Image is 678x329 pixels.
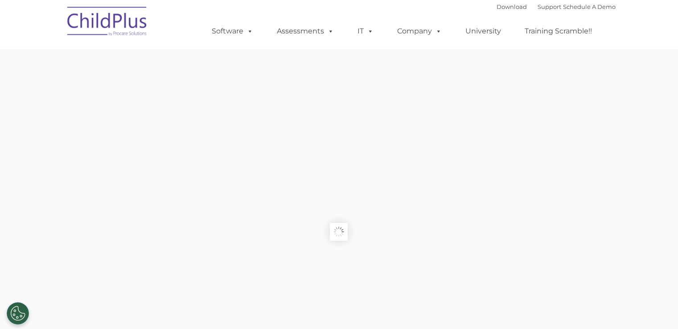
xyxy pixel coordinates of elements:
button: Cookies Settings [7,302,29,325]
a: Download [497,3,527,10]
a: IT [349,22,382,40]
a: Schedule A Demo [563,3,616,10]
img: ChildPlus by Procare Solutions [63,0,152,45]
a: Support [538,3,561,10]
a: Training Scramble!! [516,22,601,40]
a: Company [388,22,451,40]
font: | [497,3,616,10]
a: Assessments [268,22,343,40]
a: Software [203,22,262,40]
a: University [456,22,510,40]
